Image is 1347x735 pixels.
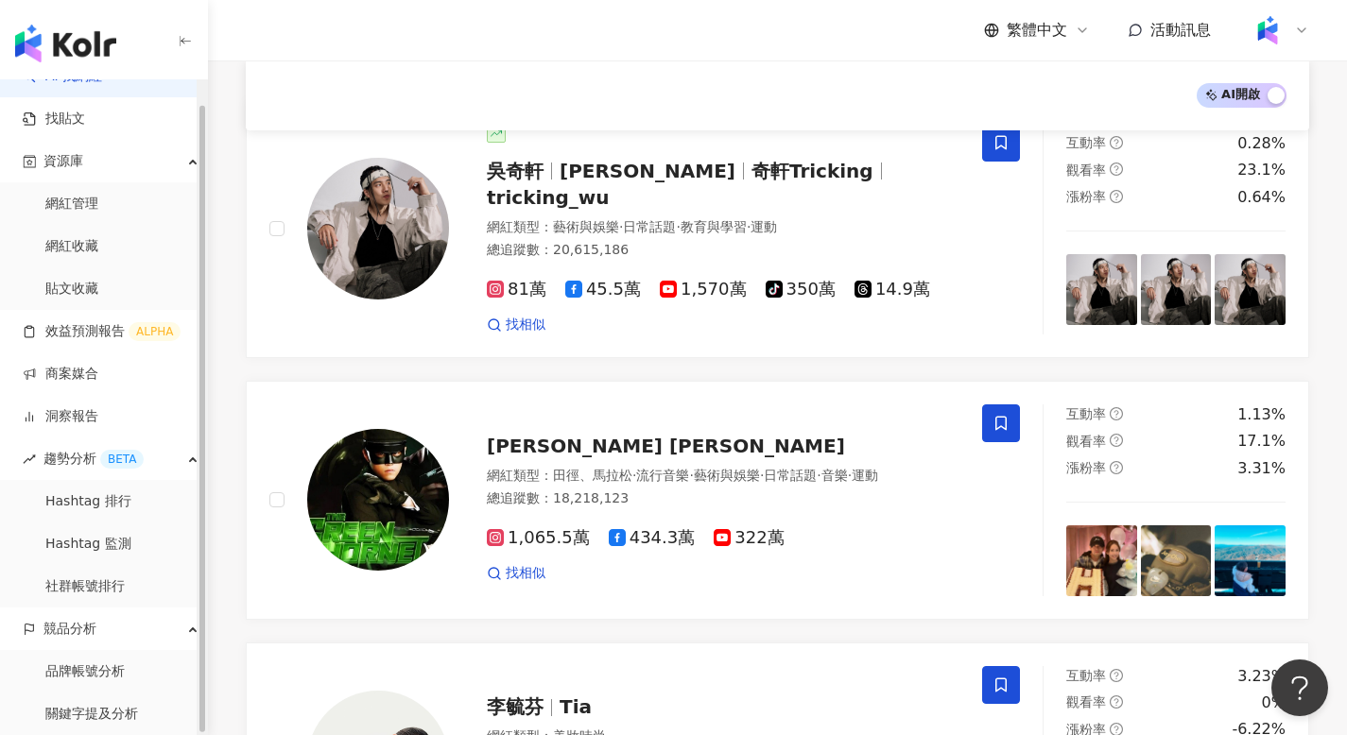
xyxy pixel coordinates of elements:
[1250,12,1286,48] img: Kolr%20app%20icon%20%281%29.png
[560,695,592,718] span: Tia
[1237,666,1286,687] div: 3.23%
[1237,160,1286,180] div: 23.1%
[487,186,610,209] span: tricking_wu
[487,241,959,260] div: 總追蹤數 ： 20,615,186
[553,468,632,483] span: 田徑、馬拉松
[681,219,747,234] span: 教育與學習
[760,468,764,483] span: ·
[1215,254,1286,325] img: post-image
[43,607,96,650] span: 競品分析
[553,219,619,234] span: 藝術與娛樂
[855,280,930,299] span: 14.9萬
[1007,20,1067,41] span: 繁體中文
[1066,668,1106,683] span: 互動率
[487,160,544,182] span: 吳奇軒
[609,528,696,548] span: 434.3萬
[565,280,641,299] span: 45.5萬
[43,140,83,182] span: 資源庫
[307,429,449,571] img: KOL Avatar
[487,435,845,457] span: [PERSON_NAME] [PERSON_NAME]
[1066,460,1106,475] span: 漲粉率
[1110,162,1123,176] span: question-circle
[747,219,751,234] span: ·
[1110,190,1123,203] span: question-circle
[1237,133,1286,154] div: 0.28%
[751,219,777,234] span: 運動
[23,110,85,128] a: 找貼文
[1066,135,1106,150] span: 互動率
[45,195,98,214] a: 網紅管理
[694,468,760,483] span: 藝術與娛樂
[1237,458,1286,479] div: 3.31%
[1066,434,1106,449] span: 觀看率
[714,528,784,548] span: 322萬
[487,218,959,237] div: 網紅類型 ：
[23,365,98,384] a: 商案媒合
[506,564,545,583] span: 找相似
[817,468,820,483] span: ·
[45,237,98,256] a: 網紅收藏
[1110,669,1123,682] span: question-circle
[1150,21,1211,39] span: 活動訊息
[506,316,545,334] span: 找相似
[848,468,852,483] span: ·
[689,468,693,483] span: ·
[1110,461,1123,474] span: question-circle
[487,316,545,334] a: 找相似
[560,160,735,182] span: [PERSON_NAME]
[821,468,848,483] span: 音樂
[1066,254,1137,325] img: post-image
[632,468,636,483] span: ·
[487,564,545,583] a: 找相似
[45,492,131,511] a: Hashtag 排行
[45,280,98,299] a: 貼文收藏
[1110,407,1123,420] span: question-circle
[1066,694,1106,709] span: 觀看率
[1066,189,1106,204] span: 漲粉率
[1262,692,1286,713] div: 0%
[487,528,590,548] span: 1,065.5萬
[852,468,878,483] span: 運動
[660,280,747,299] span: 1,570萬
[487,280,546,299] span: 81萬
[23,67,102,86] a: searchAI 找網紅
[43,437,144,480] span: 趨勢分析
[1271,659,1328,716] iframe: Help Scout Beacon - Open
[1110,434,1123,447] span: question-circle
[1110,695,1123,709] span: question-circle
[751,160,873,182] span: 奇軒Tricking
[1110,136,1123,149] span: question-circle
[1066,525,1137,596] img: post-image
[676,219,680,234] span: ·
[1141,525,1212,596] img: post-image
[623,219,676,234] span: 日常話題
[1215,525,1286,596] img: post-image
[45,705,138,724] a: 關鍵字提及分析
[15,25,116,62] img: logo
[45,577,125,596] a: 社群帳號排行
[1237,431,1286,452] div: 17.1%
[45,535,131,554] a: Hashtag 監測
[1066,162,1106,178] span: 觀看率
[246,100,1309,358] a: KOL Avatar吳奇軒[PERSON_NAME]奇軒Trickingtricking_wu網紅類型：藝術與娛樂·日常話題·教育與學習·運動總追蹤數：20,615,18681萬45.5萬1,5...
[246,381,1309,620] a: KOL Avatar[PERSON_NAME] [PERSON_NAME]網紅類型：田徑、馬拉松·流行音樂·藝術與娛樂·日常話題·音樂·運動總追蹤數：18,218,1231,065.5萬434....
[636,468,689,483] span: 流行音樂
[307,158,449,299] img: KOL Avatar
[619,219,623,234] span: ·
[764,468,817,483] span: 日常話題
[487,695,544,718] span: 李毓芬
[1141,254,1212,325] img: post-image
[1066,406,1106,421] span: 互動率
[23,322,181,341] a: 效益預測報告ALPHA
[1237,404,1286,425] div: 1.13%
[23,407,98,426] a: 洞察報告
[23,453,36,466] span: rise
[45,662,125,681] a: 品牌帳號分析
[766,280,836,299] span: 350萬
[1237,187,1286,208] div: 0.64%
[487,489,959,508] div: 總追蹤數 ： 18,218,123
[487,467,959,486] div: 網紅類型 ：
[100,450,144,469] div: BETA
